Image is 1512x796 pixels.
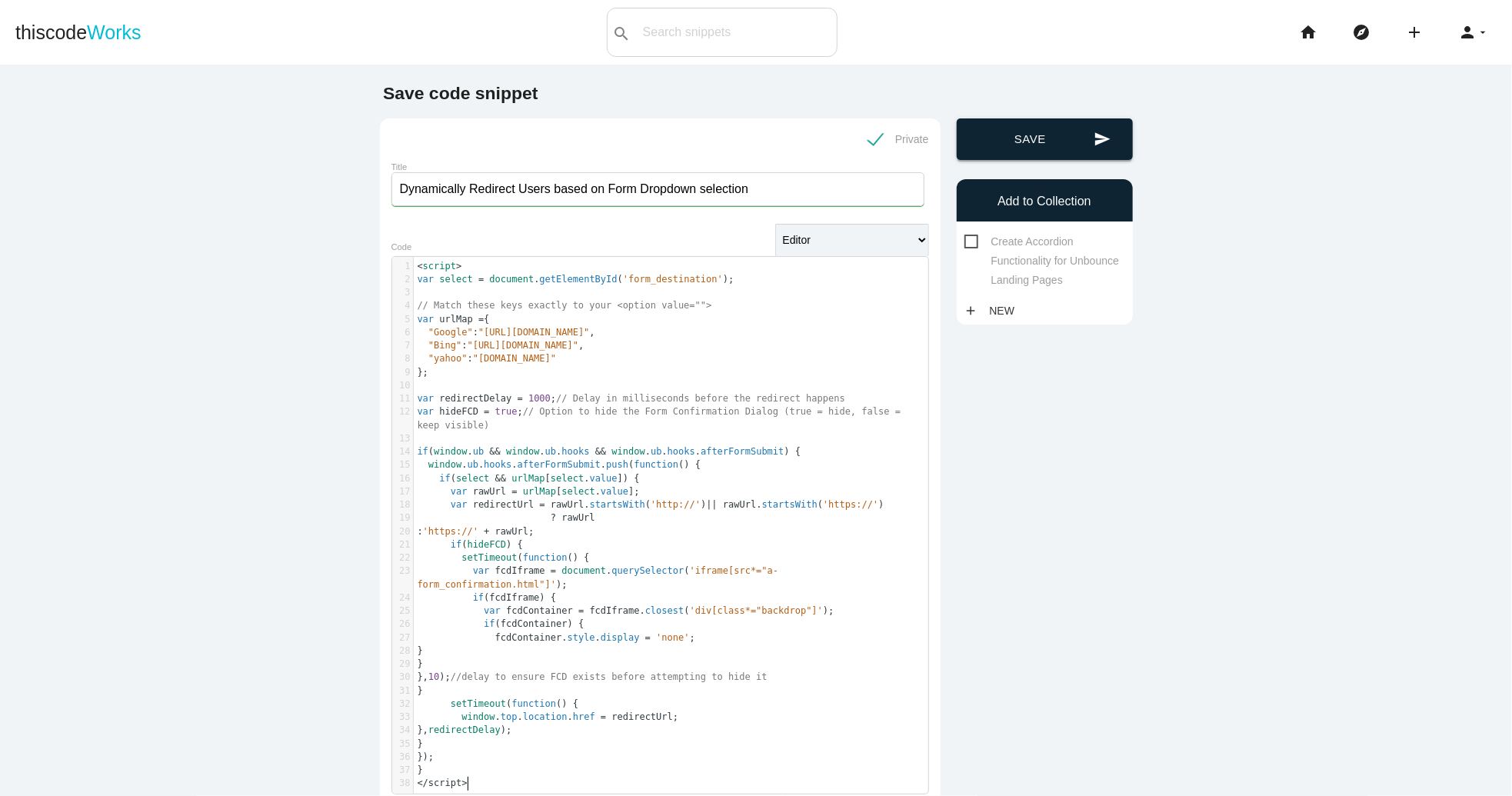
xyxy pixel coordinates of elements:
div: 9 [392,366,413,379]
span: { [418,314,490,325]
span: redirectUrl [611,711,672,722]
span: ub [651,446,661,457]
span: window [506,446,539,457]
span: "Google" [428,327,473,338]
span: }, ); [418,671,768,682]
div: 34 [392,724,413,737]
span: ( ) { [418,592,557,603]
span: select [561,486,594,497]
span: "Bing" [428,340,461,351]
h6: Add to Collection [964,195,1125,208]
span: < [418,778,423,788]
span: getElementById [540,274,618,285]
span: ub [545,446,556,457]
div: 6 [392,326,413,339]
span: hooks [484,459,511,470]
div: 21 [392,538,413,551]
span: } [418,764,423,775]
span: < [418,261,423,271]
span: closest [645,605,684,616]
span: } [418,685,423,696]
span: 'iframe[src*="a-form_confirmation.html"]' [418,565,779,589]
div: 12 [392,405,413,418]
span: rawUrl [723,499,756,510]
span: = [645,632,651,643]
span: hideFCD [468,539,507,550]
span: value [590,473,618,484]
span: Works [87,22,141,43]
span: document [489,274,534,285]
span: 10 [428,671,439,682]
span: startsWith [590,499,645,510]
span: top [501,711,518,722]
span: fcdContainer [501,618,568,629]
span: ; [418,406,907,430]
span: style [568,632,595,643]
span: startsWith [762,499,818,510]
span: location [523,711,568,722]
span: script [423,261,456,271]
span: "[URL][DOMAIN_NAME]" [468,340,579,351]
span: function [511,698,556,709]
span: . . ; [418,632,695,643]
span: window [611,446,644,457]
div: 19 [392,511,413,525]
span: fcdContainer [495,632,562,643]
span: redirectDelay [428,724,501,735]
span: = [601,711,606,722]
span: . . . ; [418,711,679,722]
i: home [1299,8,1317,57]
i: add [1405,8,1424,57]
div: 13 [392,432,413,445]
span: var [451,486,468,497]
span: rawUrl [473,486,506,497]
i: add [964,297,978,325]
span: push [606,459,628,470]
span: var [418,406,435,417]
span: rawUrl [551,499,584,510]
span: = [478,274,484,285]
div: 25 [392,604,413,618]
span: Create Accordion Functionality for Unbounce Landing Pages [964,232,1125,251]
span: urlMap [523,486,556,497]
i: search [612,9,631,58]
span: = [551,565,556,576]
span: ( () { [418,698,579,709]
div: 15 [392,458,413,471]
span: rawUrl [561,512,594,523]
div: 22 [392,551,413,565]
span: hideFCD [439,406,478,417]
span: afterFormSubmit [518,459,601,470]
div: 33 [392,711,413,724]
a: addNew [964,297,1023,325]
span: && [489,446,500,457]
span: "[DOMAIN_NAME]" [473,353,556,364]
input: What does this code do? [391,172,924,206]
div: 27 [392,631,413,644]
span: if [418,446,428,457]
span: . . . . ( () { [418,459,701,470]
div: 26 [392,618,413,631]
span: setTimeout [461,552,517,563]
span: . ( ); [418,565,779,589]
span: ( [ . ]) { [418,473,640,484]
div: 24 [392,591,413,604]
span: rawUrl [495,526,528,537]
span: true [495,406,518,417]
span: redirectDelay [439,393,511,404]
input: Search snippets [635,16,837,48]
span: ub [473,446,484,457]
span: }, ); [418,724,512,735]
div: 7 [392,339,413,352]
span: if [473,592,484,603]
span: 'http://' [651,499,701,510]
span: document [561,565,606,576]
span: . ( ); [418,274,734,285]
i: person [1458,8,1477,57]
span: . ( ) . ( ) [418,499,884,510]
div: 3 [392,286,413,299]
span: urlMap [439,314,472,325]
span: ( ) { [418,539,523,550]
span: Private [868,130,929,149]
span: fcdIframe [495,565,545,576]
